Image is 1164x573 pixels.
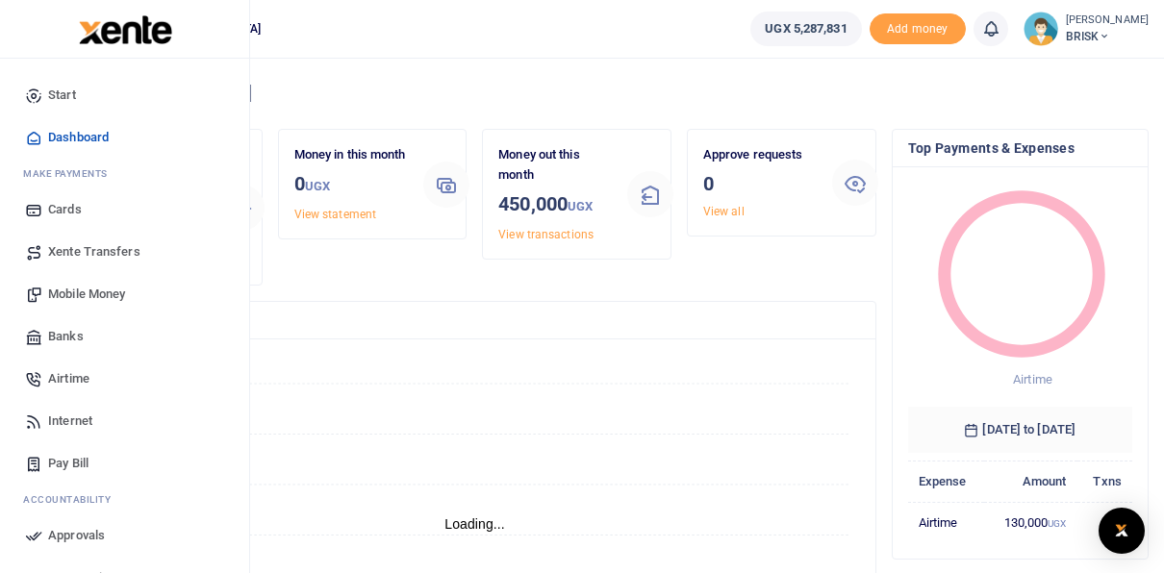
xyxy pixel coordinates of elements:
[15,442,234,485] a: Pay Bill
[48,526,105,545] span: Approvals
[15,231,234,273] a: Xente Transfers
[48,411,92,431] span: Internet
[1077,461,1132,502] th: Txns
[15,159,234,188] li: M
[1099,508,1145,554] div: Open Intercom Messenger
[15,273,234,315] a: Mobile Money
[77,21,172,36] a: logo-small logo-large logo-large
[48,86,76,105] span: Start
[15,188,234,231] a: Cards
[1066,12,1149,29] small: [PERSON_NAME]
[15,116,234,159] a: Dashboard
[765,19,847,38] span: UGX 5,287,831
[984,461,1077,502] th: Amount
[498,189,612,221] h3: 450,000
[750,12,861,46] a: UGX 5,287,831
[48,454,89,473] span: Pay Bill
[79,15,172,44] img: logo-large
[870,13,966,45] li: Toup your wallet
[984,502,1077,542] td: 130,000
[294,169,408,201] h3: 0
[48,128,109,147] span: Dashboard
[908,137,1133,159] h4: Top Payments & Expenses
[294,145,408,165] p: Money in this month
[89,310,860,331] h4: Transactions Overview
[38,492,111,507] span: countability
[1013,372,1052,386] span: Airtime
[568,199,593,213] small: UGX
[743,12,869,46] li: Wallet ballance
[498,145,612,186] p: Money out this month
[73,83,1149,104] h4: Hello [PERSON_NAME]
[444,516,505,532] text: Loading...
[15,400,234,442] a: Internet
[305,179,330,193] small: UGX
[48,242,140,262] span: Xente Transfers
[15,514,234,557] a: Approvals
[15,358,234,400] a: Airtime
[33,166,108,181] span: ake Payments
[48,327,84,346] span: Banks
[498,228,594,241] a: View transactions
[15,74,234,116] a: Start
[908,407,1133,453] h6: [DATE] to [DATE]
[48,200,82,219] span: Cards
[15,485,234,514] li: Ac
[908,461,985,502] th: Expense
[703,145,817,165] p: Approve requests
[1066,28,1149,45] span: BRISK
[1024,12,1058,46] img: profile-user
[48,369,89,388] span: Airtime
[294,208,376,221] a: View statement
[15,315,234,358] a: Banks
[1048,518,1066,529] small: UGX
[908,502,985,542] td: Airtime
[870,20,966,35] a: Add money
[1024,12,1149,46] a: profile-user [PERSON_NAME] BRISK
[703,205,745,218] a: View all
[48,285,125,304] span: Mobile Money
[870,13,966,45] span: Add money
[703,169,817,198] h3: 0
[1077,502,1132,542] td: 3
